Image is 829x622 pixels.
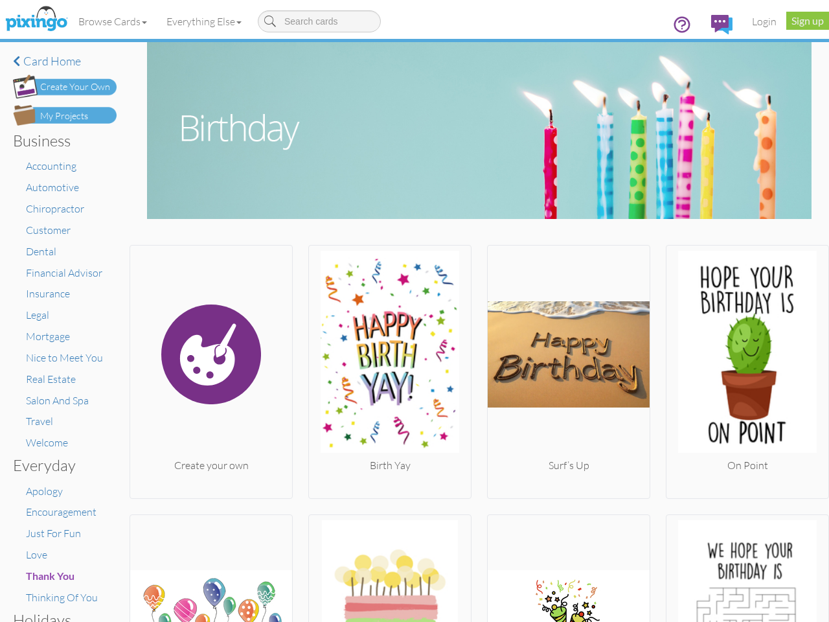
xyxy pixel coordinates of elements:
a: Travel [26,415,53,428]
a: Automotive [26,181,79,194]
a: Everything Else [157,5,251,38]
div: On Point [666,458,828,473]
a: Welcome [26,436,68,449]
a: Financial Advisor [26,266,102,279]
a: Mortgage [26,330,70,343]
span: Thank You [26,570,74,582]
a: Insurance [26,287,70,300]
img: birthday.jpg [147,42,812,219]
a: Nice to Meet You [26,351,103,364]
img: 20250124-203932-47b3b49a8da9-250.png [488,251,650,458]
a: Chiropractor [26,202,84,215]
input: Search cards [258,10,381,32]
img: pixingo logo [2,3,71,36]
a: Dental [26,245,56,258]
div: My Projects [40,109,88,123]
iframe: Chat [828,621,829,622]
a: Real Estate [26,373,76,386]
div: Surf’s Up [488,458,650,473]
img: create-own-button.png [13,75,117,98]
img: 20250828-184730-f95567fc9a5c-250.jpg [666,251,828,458]
a: Thank You [26,570,74,582]
a: Thinking Of You [26,591,98,604]
a: Legal [26,308,49,321]
a: Browse Cards [69,5,157,38]
img: 20250828-163716-8d2042864239-250.jpg [309,251,471,458]
a: Apology [26,485,63,498]
a: Salon And Spa [26,394,89,407]
a: Encouragement [26,505,97,518]
img: comments.svg [711,15,732,34]
img: create.svg [130,251,292,458]
a: Card home [13,55,117,68]
a: Just For Fun [26,527,81,540]
a: Login [742,5,786,38]
a: Accounting [26,159,76,172]
div: Create your own [130,458,292,473]
a: Sign up [786,12,829,30]
h3: Business [13,132,107,149]
a: Customer [26,224,71,236]
a: Love [26,548,47,561]
div: Birth Yay [309,458,471,473]
h3: Everyday [13,457,107,474]
img: my-projects-button.png [13,105,117,126]
div: Create Your Own [40,80,110,94]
